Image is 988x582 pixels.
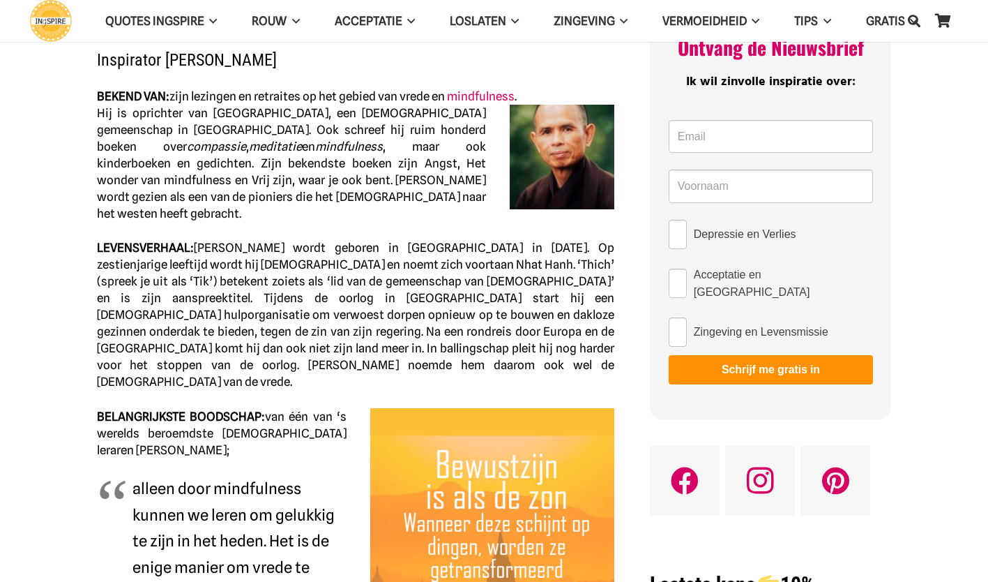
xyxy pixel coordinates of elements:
[777,3,848,39] a: TIPSTIPS Menu
[97,106,487,221] span: Hij is oprichter van [GEOGRAPHIC_DATA], een [DEMOGRAPHIC_DATA] gemeenschap in [GEOGRAPHIC_DATA]. ...
[315,140,383,154] em: mindfulness
[650,446,720,516] a: Facebook
[694,225,796,243] span: Depressie en Verlies
[849,3,935,39] a: GRATISGRATIS Menu
[402,3,415,38] span: Acceptatie Menu
[432,3,536,39] a: LoslatenLoslaten Menu
[510,105,614,209] img: Inspirator Thich Nhat Hanh | inspirerend & mindful leven
[536,3,645,39] a: ZingevingZingeving Menu
[97,89,169,103] strong: BEKEND VAN:
[234,3,317,39] a: ROUWROUW Menu
[97,241,194,255] strong: LEVENSVERHAAL:
[900,3,928,38] a: Zoeken
[249,140,302,154] em: meditatie
[694,266,873,301] span: Acceptatie en [GEOGRAPHIC_DATA]
[97,410,266,424] strong: BELANGRIJKSTE BOODSCHAP:
[105,14,204,28] span: QUOTES INGSPIRE
[747,3,759,38] span: VERMOEIDHEID Menu
[450,14,506,28] span: Loslaten
[669,318,687,347] input: Zingeving en Levensmissie
[866,14,905,28] span: GRATIS
[97,89,445,103] span: zijn lezingen en retraites op het gebied van vrede en
[447,89,515,103] a: mindfulness
[615,3,628,38] span: Zingeving Menu
[187,140,246,154] em: compassie
[506,3,519,38] span: Loslaten Menu
[662,14,747,28] span: VERMOEIDHEID
[669,269,687,298] input: Acceptatie en [GEOGRAPHIC_DATA]
[669,355,873,385] button: Schrijf me gratis in
[725,446,795,516] a: Instagram
[794,14,818,28] span: TIPS
[88,3,234,39] a: QUOTES INGSPIREQUOTES INGSPIRE Menu
[97,241,615,389] span: [PERSON_NAME] wordt geboren in [GEOGRAPHIC_DATA] in [DATE]. Op zestienjarige leeftijd wordt hij [...
[645,3,777,39] a: VERMOEIDHEIDVERMOEIDHEID Menu
[97,410,347,457] span: van één van ‘s werelds beroemdste [DEMOGRAPHIC_DATA] leraren [PERSON_NAME];
[335,14,402,28] span: Acceptatie
[204,3,217,38] span: QUOTES INGSPIRE Menu
[97,88,615,222] p: .
[252,14,287,28] span: ROUW
[669,220,687,249] input: Depressie en Verlies
[818,3,830,38] span: TIPS Menu
[317,3,432,39] a: AcceptatieAcceptatie Menu
[686,72,856,92] span: Ik wil zinvolle inspiratie over:
[678,33,864,61] span: Ontvang de Nieuwsbrief
[800,446,870,516] a: Pinterest
[97,50,277,70] span: Inspirator [PERSON_NAME]
[669,120,873,154] input: Email
[669,170,873,203] input: Voornaam
[554,14,615,28] span: Zingeving
[694,323,828,341] span: Zingeving en Levensmissie
[287,3,299,38] span: ROUW Menu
